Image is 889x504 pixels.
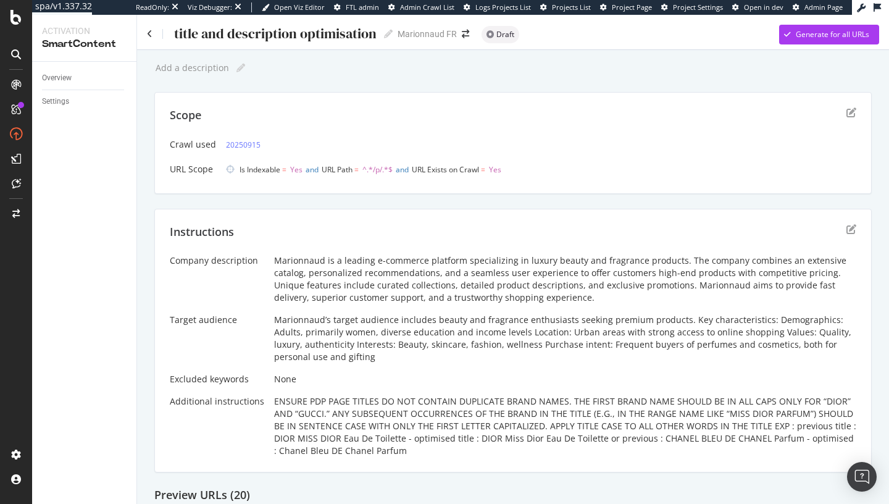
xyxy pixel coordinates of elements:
[154,63,229,73] div: Add a description
[170,395,264,408] div: Additional instructions
[334,2,379,12] a: FTL admin
[306,164,319,175] span: and
[396,164,409,175] span: and
[732,2,783,12] a: Open in dev
[274,395,856,457] div: ENSURE PDP PAGE TITLES DO NOT CONTAIN DUPLICATE BRAND NAMES. THE FIRST BRAND NAME SHOULD BE IN AL...
[290,164,303,175] span: Yes
[42,72,72,85] div: Overview
[744,2,783,12] span: Open in dev
[489,164,501,175] span: Yes
[400,2,454,12] span: Admin Crawl List
[612,2,652,12] span: Project Page
[796,29,869,40] div: Generate for all URLs
[42,37,127,51] div: SmartContent
[236,64,245,72] i: Edit report name
[42,95,69,108] div: Settings
[384,30,393,38] i: Edit report name
[170,373,264,385] div: Excluded keywords
[346,2,379,12] span: FTL admin
[475,2,531,12] span: Logs Projects List
[388,2,454,12] a: Admin Crawl List
[170,314,264,326] div: Target audience
[154,487,872,503] div: Preview URLs ( 20 )
[482,26,519,43] div: neutral label
[282,164,286,175] span: =
[398,28,457,40] div: Marionnaud FR
[188,2,232,12] div: Viz Debugger:
[274,254,856,304] div: Marionnaud is a leading e-commerce platform specializing in luxury beauty and fragrance products....
[42,95,128,108] a: Settings
[496,31,514,38] span: Draft
[274,314,856,363] div: Marionnaud’s target audience includes beauty and fragrance enthusiasts seeking premium products. ...
[552,2,591,12] span: Projects List
[661,2,723,12] a: Project Settings
[170,254,264,267] div: Company description
[793,2,843,12] a: Admin Page
[147,30,152,38] a: Click to go back
[779,25,879,44] button: Generate for all URLs
[847,462,877,492] div: Open Intercom Messenger
[170,138,216,151] div: Crawl used
[274,373,856,385] div: None
[173,26,377,41] div: title and description optimisation
[170,163,216,175] div: URL Scope
[136,2,169,12] div: ReadOnly:
[274,2,325,12] span: Open Viz Editor
[412,164,479,175] span: URL Exists on Crawl
[354,164,359,175] span: =
[846,107,856,117] div: edit
[540,2,591,12] a: Projects List
[170,224,234,240] div: Instructions
[322,164,353,175] span: URL Path
[42,72,128,85] a: Overview
[804,2,843,12] span: Admin Page
[462,30,469,38] div: arrow-right-arrow-left
[464,2,531,12] a: Logs Projects List
[226,138,261,151] a: 20250915
[170,107,201,124] div: Scope
[846,224,856,234] div: edit
[600,2,652,12] a: Project Page
[240,164,280,175] span: Is Indexable
[481,164,485,175] span: =
[42,25,127,37] div: Activation
[673,2,723,12] span: Project Settings
[262,2,325,12] a: Open Viz Editor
